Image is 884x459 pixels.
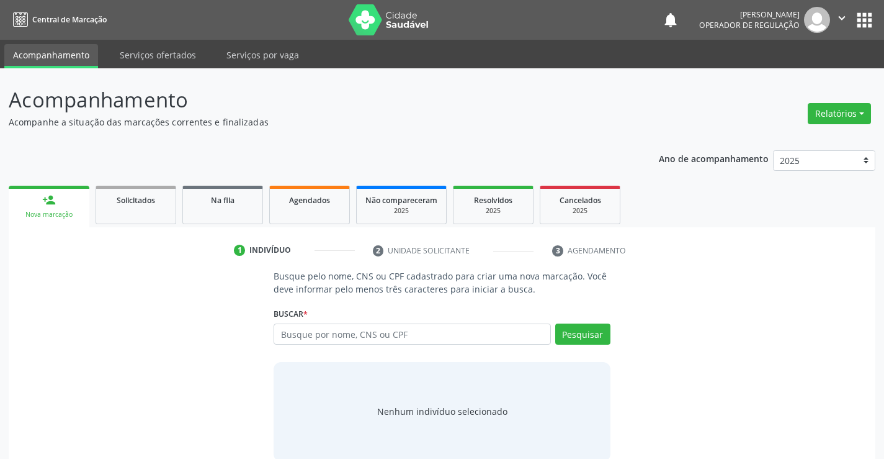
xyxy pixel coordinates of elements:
[289,195,330,206] span: Agendados
[234,245,245,256] div: 1
[111,44,205,66] a: Serviços ofertados
[662,11,679,29] button: notifications
[17,210,81,219] div: Nova marcação
[699,20,800,30] span: Operador de regulação
[835,11,849,25] i: 
[659,150,769,166] p: Ano de acompanhamento
[117,195,155,206] span: Solicitados
[462,206,524,216] div: 2025
[549,206,611,216] div: 2025
[9,116,615,129] p: Acompanhe a situação das marcações correntes e finalizadas
[274,324,550,345] input: Busque por nome, CNS ou CPF
[808,103,871,124] button: Relatórios
[9,9,107,30] a: Central de Marcação
[474,195,512,206] span: Resolvidos
[854,9,875,31] button: apps
[4,44,98,68] a: Acompanhamento
[211,195,234,206] span: Na fila
[42,193,56,207] div: person_add
[218,44,308,66] a: Serviços por vaga
[804,7,830,33] img: img
[555,324,610,345] button: Pesquisar
[274,304,308,324] label: Buscar
[830,7,854,33] button: 
[9,84,615,116] p: Acompanhamento
[377,405,507,418] div: Nenhum indivíduo selecionado
[560,195,601,206] span: Cancelados
[365,206,437,216] div: 2025
[274,270,610,296] p: Busque pelo nome, CNS ou CPF cadastrado para criar uma nova marcação. Você deve informar pelo men...
[365,195,437,206] span: Não compareceram
[249,245,291,256] div: Indivíduo
[699,9,800,20] div: [PERSON_NAME]
[32,14,107,25] span: Central de Marcação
